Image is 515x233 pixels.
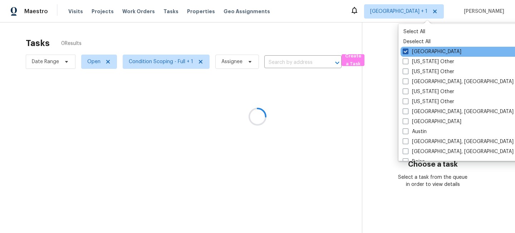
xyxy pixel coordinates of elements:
label: [GEOGRAPHIC_DATA], [GEOGRAPHIC_DATA] [403,138,514,145]
label: [US_STATE] Other [403,88,454,95]
label: [US_STATE] Other [403,58,454,65]
label: Austin [403,128,427,135]
label: [US_STATE] Other [403,98,454,105]
label: [GEOGRAPHIC_DATA] [403,48,461,55]
label: [GEOGRAPHIC_DATA] [403,118,461,125]
label: [GEOGRAPHIC_DATA], [GEOGRAPHIC_DATA] [403,108,514,115]
label: [GEOGRAPHIC_DATA], [GEOGRAPHIC_DATA] [403,78,514,85]
label: Boise [403,158,425,165]
label: [US_STATE] Other [403,68,454,75]
label: [GEOGRAPHIC_DATA], [GEOGRAPHIC_DATA] [403,148,514,155]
